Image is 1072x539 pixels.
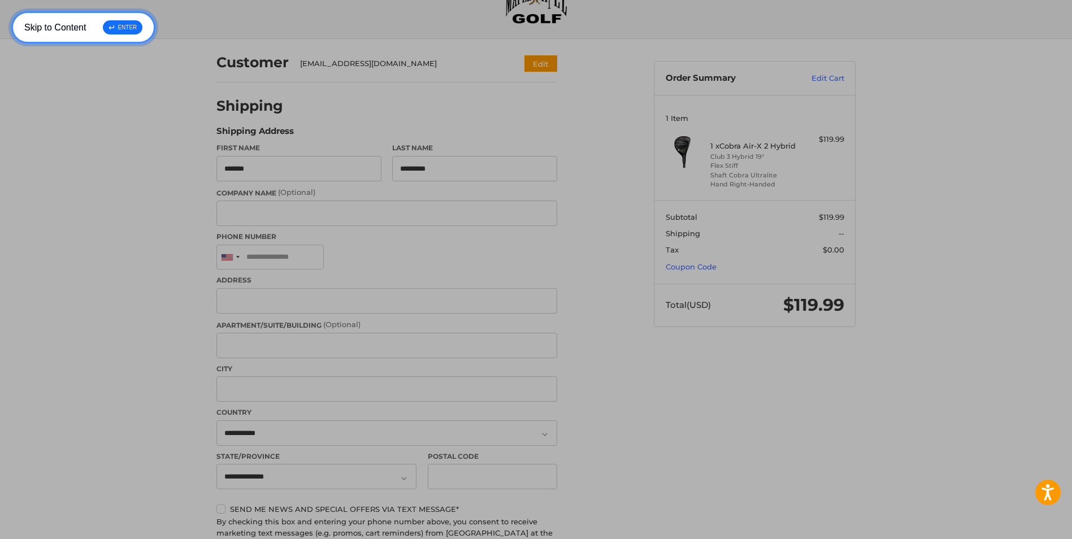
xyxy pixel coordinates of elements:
[979,508,1072,539] iframe: Google Customer Reviews
[216,505,557,514] label: Send me news and special offers via text message*
[392,143,557,153] label: Last Name
[710,161,797,171] li: Flex Stiff
[216,125,294,143] legend: Shipping Address
[666,262,717,271] a: Coupon Code
[216,232,557,242] label: Phone Number
[524,55,557,72] button: Edit
[216,187,557,198] label: Company Name
[300,58,503,69] div: [EMAIL_ADDRESS][DOMAIN_NAME]
[783,294,844,315] span: $119.99
[216,319,557,331] label: Apartment/Suite/Building
[666,229,700,238] span: Shipping
[839,229,844,238] span: --
[216,364,557,374] label: City
[666,212,697,221] span: Subtotal
[666,245,679,254] span: Tax
[323,320,361,329] small: (Optional)
[216,407,557,418] label: Country
[216,451,416,462] label: State/Province
[666,299,711,310] span: Total (USD)
[217,245,243,269] div: United States: +1
[216,97,283,115] h2: Shipping
[823,245,844,254] span: $0.00
[666,73,787,84] h3: Order Summary
[800,134,844,145] div: $119.99
[216,54,289,71] h2: Customer
[666,114,844,123] h3: 1 Item
[819,212,844,221] span: $119.99
[710,180,797,189] li: Hand Right-Handed
[710,141,797,150] h4: 1 x Cobra Air-X 2 Hybrid
[216,275,557,285] label: Address
[710,152,797,162] li: Club 3 Hybrid 19°
[787,73,844,84] a: Edit Cart
[428,451,558,462] label: Postal Code
[278,188,315,197] small: (Optional)
[710,171,797,180] li: Shaft Cobra Ultralite
[216,143,381,153] label: First Name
